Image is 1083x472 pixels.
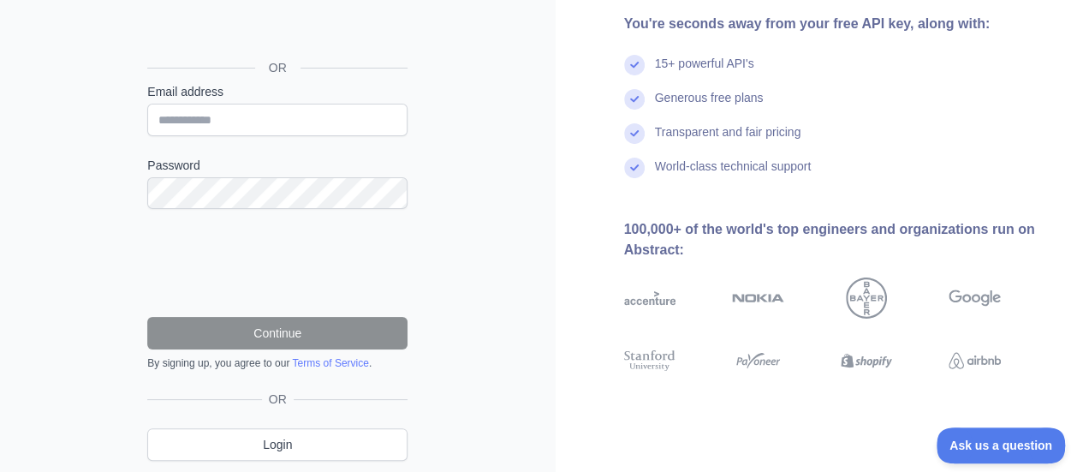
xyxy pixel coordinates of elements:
a: Terms of Service [292,357,368,369]
img: airbnb [949,348,1001,373]
div: World-class technical support [655,158,812,192]
div: 15+ powerful API's [655,55,754,89]
div: Transparent and fair pricing [655,123,801,158]
img: check mark [624,123,645,144]
img: accenture [624,278,676,319]
div: You're seconds away from your free API key, along with: [624,14,1056,34]
label: Email address [147,83,408,100]
img: check mark [624,55,645,75]
img: google [949,278,1001,319]
img: shopify [841,348,893,373]
img: check mark [624,158,645,178]
img: check mark [624,89,645,110]
img: nokia [732,278,784,319]
button: Continue [147,317,408,350]
div: Generous free plans [655,89,764,123]
a: Login [147,428,408,461]
img: stanford university [624,348,676,373]
img: payoneer [732,348,784,373]
label: Password [147,157,408,174]
iframe: reCAPTCHA [147,230,408,296]
div: By signing up, you agree to our . [147,356,408,370]
span: OR [255,59,301,76]
iframe: Sign in with Google Button [139,10,413,48]
div: 100,000+ of the world's top engineers and organizations run on Abstract: [624,219,1056,260]
iframe: Toggle Customer Support [937,427,1066,463]
span: OR [262,391,294,408]
img: bayer [846,278,887,319]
